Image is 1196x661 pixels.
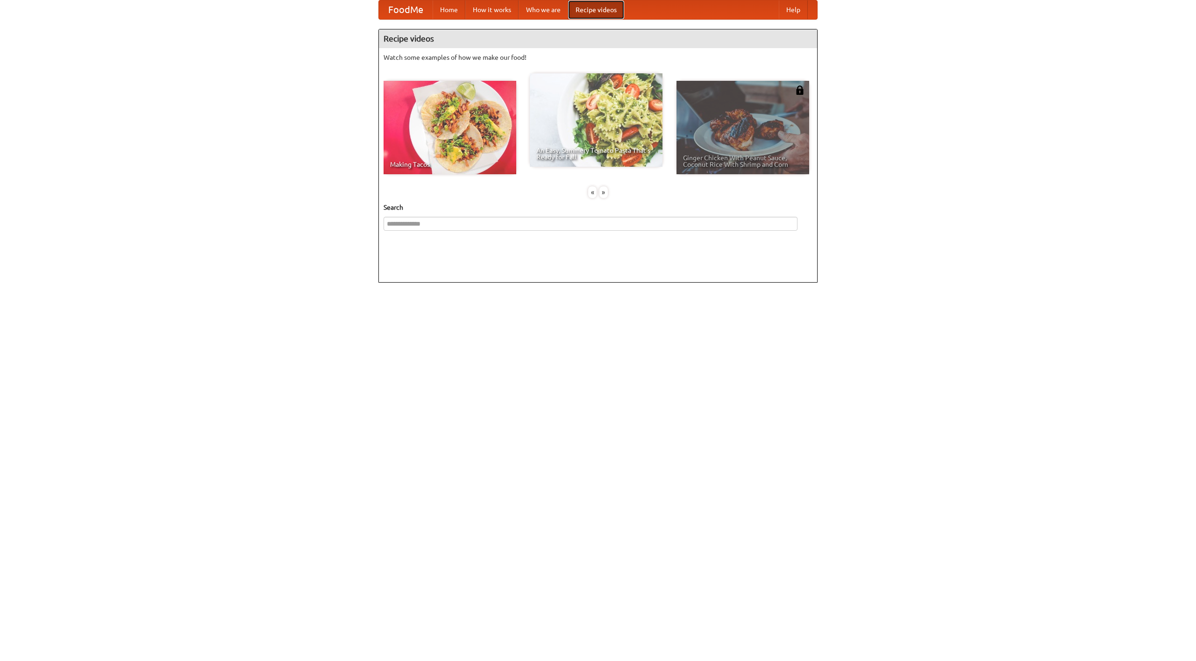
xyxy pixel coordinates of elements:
div: « [588,186,597,198]
div: » [599,186,608,198]
img: 483408.png [795,85,804,95]
span: Making Tacos [390,161,510,168]
a: Who we are [519,0,568,19]
span: An Easy, Summery Tomato Pasta That's Ready for Fall [536,147,656,160]
a: Recipe videos [568,0,624,19]
h4: Recipe videos [379,29,817,48]
a: FoodMe [379,0,433,19]
a: How it works [465,0,519,19]
a: Help [779,0,808,19]
a: Making Tacos [384,81,516,174]
p: Watch some examples of how we make our food! [384,53,812,62]
a: An Easy, Summery Tomato Pasta That's Ready for Fall [530,73,662,167]
h5: Search [384,203,812,212]
a: Home [433,0,465,19]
